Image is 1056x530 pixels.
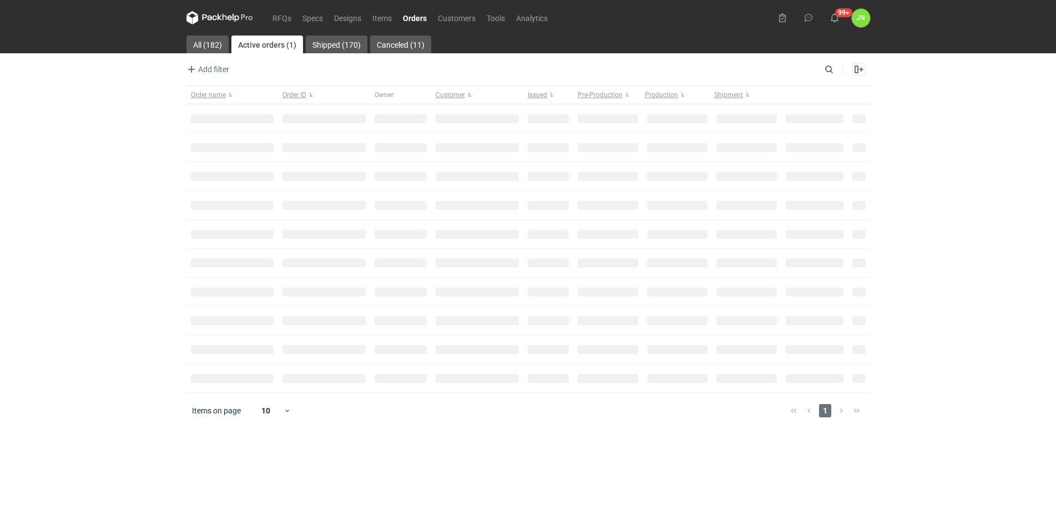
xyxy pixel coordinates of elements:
span: Order ID [282,90,306,99]
span: Production [645,90,678,99]
input: Search [822,63,858,76]
span: 1 [819,404,831,417]
span: Shipment [714,90,743,99]
svg: Packhelp Pro [186,11,253,24]
button: Issued [523,86,573,104]
span: Add filter [185,63,229,76]
span: Pre-Production [578,90,623,99]
span: Items on page [192,405,241,416]
a: Shipped (170) [306,36,367,53]
div: Julia Nuszkiewicz [852,9,870,27]
button: Pre-Production [573,86,643,104]
span: Order name [191,90,226,99]
span: Issued [528,90,547,99]
button: Add filter [184,63,230,76]
a: Canceled (11) [370,36,431,53]
button: Production [643,86,712,104]
button: Order name [186,86,279,104]
a: Specs [297,11,329,24]
a: Analytics [511,11,553,24]
a: Customers [432,11,481,24]
button: Customer [431,86,523,104]
span: Owner [375,90,393,99]
a: Orders [397,11,432,24]
a: Tools [481,11,511,24]
div: 10 [248,403,284,418]
button: Order ID [278,86,370,104]
a: RFQs [267,11,297,24]
a: Active orders (1) [231,36,303,53]
a: All (182) [186,36,229,53]
button: Shipment [712,86,781,104]
button: JN [852,9,870,27]
span: Customer [436,90,465,99]
a: Designs [329,11,367,24]
button: 99+ [826,9,843,27]
a: Items [367,11,397,24]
